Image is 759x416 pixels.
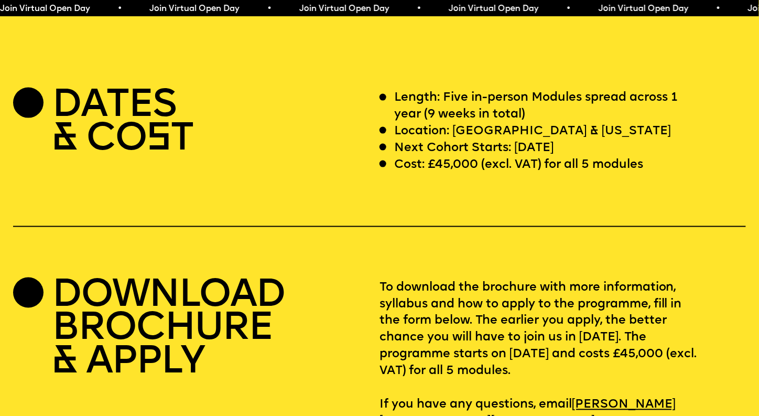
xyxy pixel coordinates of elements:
span: S [146,120,170,159]
p: Next Cohort Starts: [DATE] [394,140,554,157]
p: Location: [GEOGRAPHIC_DATA] & [US_STATE] [394,123,671,140]
span: • [715,5,720,13]
h2: DATES & CO T [52,90,193,156]
span: • [267,5,272,13]
h2: DOWNLOAD BROCHURE & APPLY [52,280,285,380]
span: • [566,5,571,13]
span: • [416,5,421,13]
p: Length: Five in-person Modules spread across 1 year (9 weeks in total) [394,90,700,123]
span: • [117,5,122,13]
p: Cost: £45,000 (excl. VAT) for all 5 modules [394,157,643,174]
